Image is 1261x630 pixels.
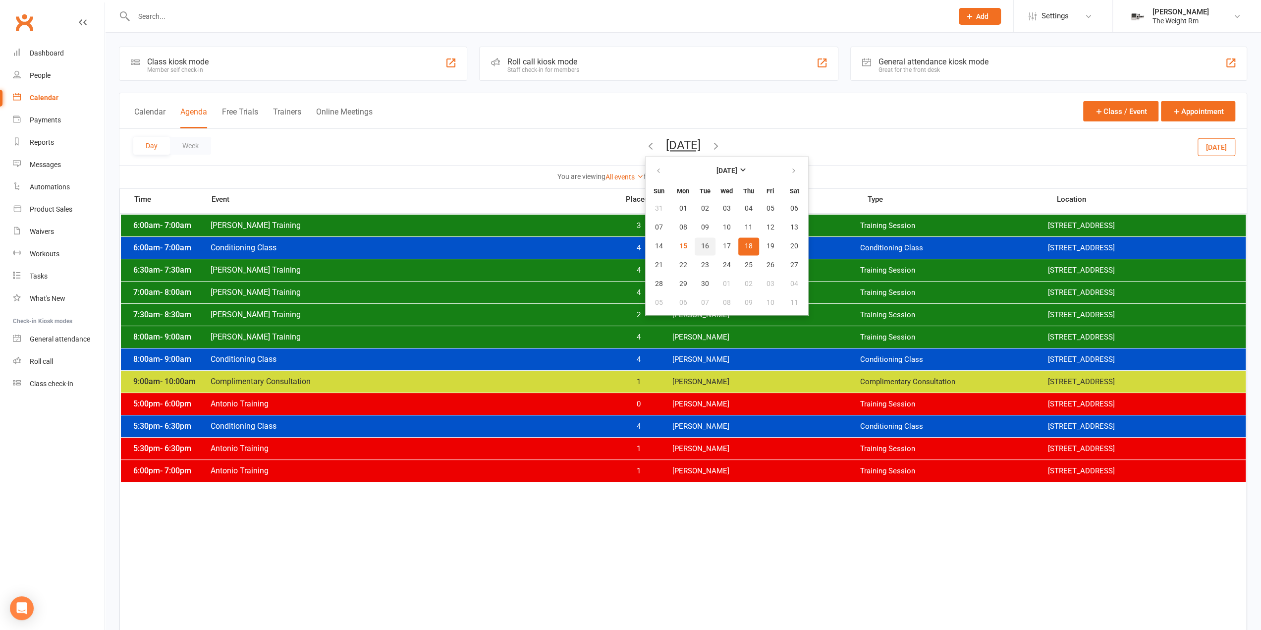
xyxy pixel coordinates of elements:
[790,261,798,269] span: 27
[701,280,709,288] span: 30
[695,256,715,274] button: 23
[605,173,644,181] a: All events
[672,466,860,476] span: [PERSON_NAME]
[30,49,64,57] div: Dashboard
[131,354,210,364] span: 8:00am
[767,261,774,269] span: 26
[557,172,605,180] strong: You are viewing
[131,332,210,342] span: 8:00am
[790,224,798,231] span: 13
[723,205,731,213] span: 03
[160,421,191,431] span: - 6:30pm
[860,333,1047,342] span: Training Session
[695,219,715,236] button: 09
[672,444,860,454] span: [PERSON_NAME]
[655,280,663,288] span: 28
[767,187,774,195] small: Friday
[160,377,196,386] span: - 10:00am
[767,280,774,288] span: 03
[655,242,663,250] span: 14
[1048,422,1236,431] span: [STREET_ADDRESS]
[612,355,664,364] span: 4
[30,183,70,191] div: Automations
[782,256,807,274] button: 27
[160,287,191,297] span: - 8:00am
[13,176,105,198] a: Automations
[160,332,191,342] span: - 9:00am
[723,280,731,288] span: 01
[612,243,664,253] span: 4
[767,205,774,213] span: 05
[700,187,711,195] small: Tuesday
[868,196,1057,203] span: Type
[647,294,672,312] button: 05
[760,275,781,293] button: 03
[701,224,709,231] span: 09
[132,195,211,207] span: Time
[612,221,664,230] span: 3
[210,421,613,431] span: Conditioning Class
[672,333,860,342] span: [PERSON_NAME]
[647,275,672,293] button: 28
[30,138,54,146] div: Reports
[612,288,664,297] span: 4
[860,266,1047,275] span: Training Session
[695,294,715,312] button: 07
[738,275,759,293] button: 02
[654,187,664,195] small: Sunday
[273,107,301,128] button: Trainers
[13,328,105,350] a: General attendance kiosk mode
[790,242,798,250] span: 20
[860,400,1047,409] span: Training Session
[1198,138,1235,156] button: [DATE]
[673,219,694,236] button: 08
[210,444,613,453] span: Antonio Training
[507,57,579,66] div: Roll call kiosk mode
[1048,221,1236,230] span: [STREET_ADDRESS]
[13,131,105,154] a: Reports
[133,137,170,155] button: Day
[160,399,191,408] span: - 6:00pm
[716,167,737,175] strong: [DATE]
[160,265,191,275] span: - 7:30am
[672,422,860,431] span: [PERSON_NAME]
[13,221,105,243] a: Waivers
[131,399,210,408] span: 5:00pm
[738,200,759,218] button: 04
[679,261,687,269] span: 22
[782,200,807,218] button: 06
[655,205,663,213] span: 31
[13,198,105,221] a: Product Sales
[673,237,694,255] button: 15
[210,332,613,342] span: [PERSON_NAME] Training
[612,310,664,320] span: 2
[1048,333,1236,342] span: [STREET_ADDRESS]
[612,466,664,476] span: 1
[147,66,209,73] div: Member self check-in
[30,94,58,102] div: Calendar
[701,242,709,250] span: 16
[738,237,759,255] button: 18
[1057,196,1247,203] span: Location
[716,256,737,274] button: 24
[612,333,664,342] span: 4
[738,256,759,274] button: 25
[860,444,1047,454] span: Training Session
[612,377,664,387] span: 1
[13,373,105,395] a: Class kiosk mode
[30,294,65,302] div: What's New
[131,265,210,275] span: 6:30am
[1048,288,1236,297] span: [STREET_ADDRESS]
[745,205,753,213] span: 04
[723,299,731,307] span: 08
[738,219,759,236] button: 11
[760,237,781,255] button: 19
[13,87,105,109] a: Calendar
[760,294,781,312] button: 10
[160,310,191,319] span: - 8:30am
[679,224,687,231] span: 08
[878,66,988,73] div: Great for the front desk
[13,287,105,310] a: What's New
[860,422,1047,431] span: Conditioning Class
[160,444,191,453] span: - 6:30pm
